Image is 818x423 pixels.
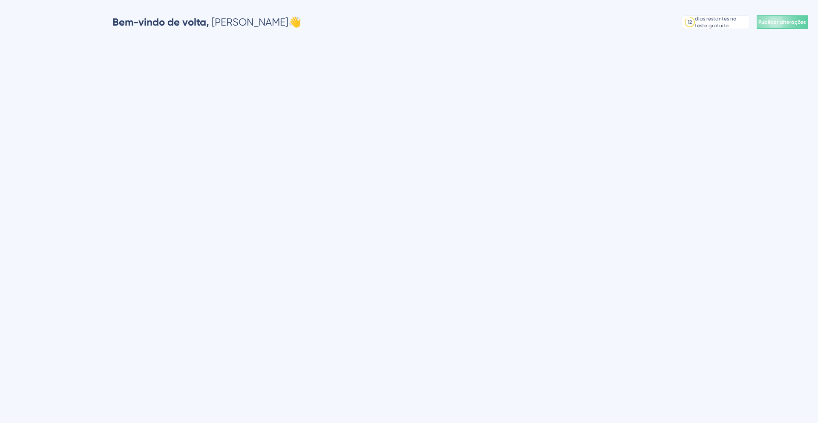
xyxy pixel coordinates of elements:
[112,16,209,28] font: Bem-vindo de volta,
[757,15,808,29] button: Publicar alterações
[695,16,736,29] font: dias restantes no teste gratuito
[758,19,806,25] font: Publicar alterações
[288,16,301,28] font: 👋
[212,16,288,28] font: [PERSON_NAME]
[688,19,692,25] font: 12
